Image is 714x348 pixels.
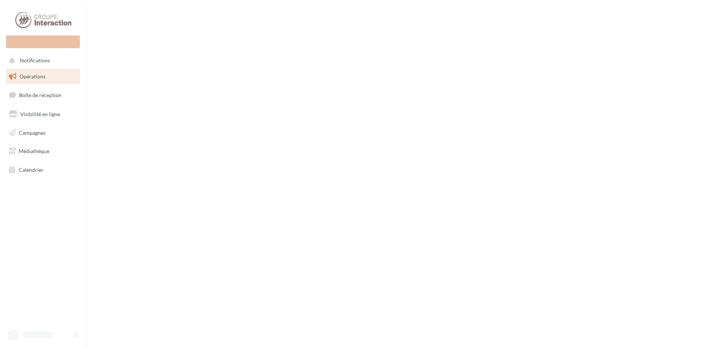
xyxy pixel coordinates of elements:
[4,125,81,141] a: Campagnes
[20,111,60,117] span: Visibilité en ligne
[19,148,49,154] span: Médiathèque
[19,92,62,98] span: Boîte de réception
[4,162,81,178] a: Calendrier
[6,35,80,48] div: Nouvelle campagne
[20,58,50,64] span: Notifications
[19,167,44,173] span: Calendrier
[4,87,81,103] a: Boîte de réception
[4,143,81,159] a: Médiathèque
[19,73,46,80] span: Opérations
[4,69,81,84] a: Opérations
[4,106,81,122] a: Visibilité en ligne
[19,129,46,136] span: Campagnes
